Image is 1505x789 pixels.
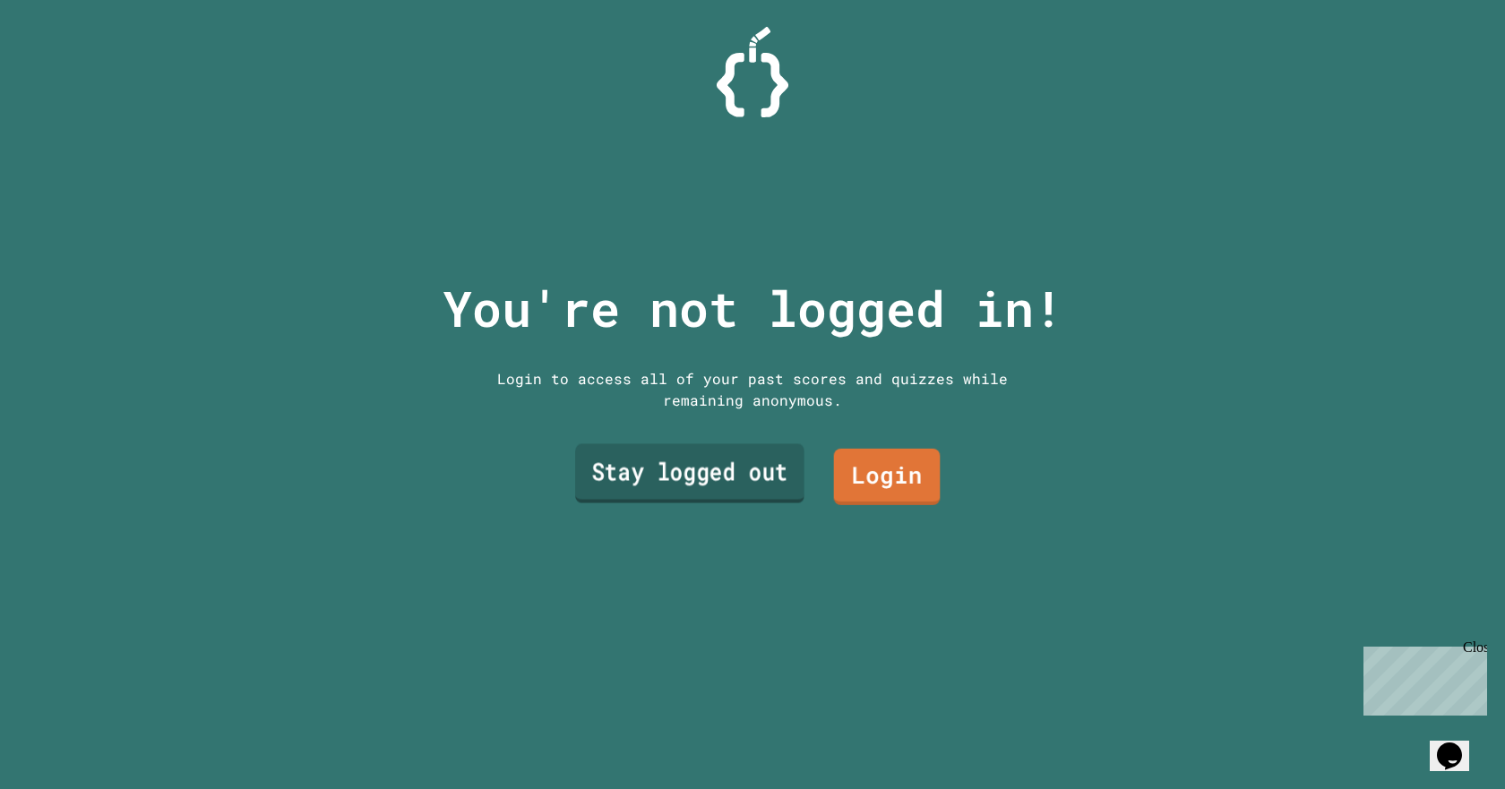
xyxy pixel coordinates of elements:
p: You're not logged in! [443,271,1063,346]
iframe: chat widget [1356,639,1487,716]
iframe: chat widget [1430,717,1487,771]
img: Logo.svg [717,27,788,117]
div: Login to access all of your past scores and quizzes while remaining anonymous. [484,368,1021,411]
a: Login [834,449,941,505]
a: Stay logged out [575,444,804,503]
div: Chat with us now!Close [7,7,124,114]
